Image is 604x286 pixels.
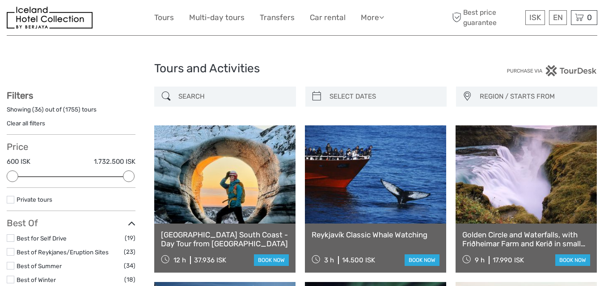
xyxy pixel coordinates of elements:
[65,105,78,114] label: 1755
[175,89,291,104] input: SEARCH
[312,230,439,239] a: Reykjavík Classic Whale Watching
[405,254,439,266] a: book now
[324,256,334,264] span: 3 h
[260,11,295,24] a: Transfers
[555,254,590,266] a: book now
[7,105,135,119] div: Showing ( ) out of ( ) tours
[7,90,33,101] strong: Filters
[17,262,62,269] a: Best of Summer
[125,233,135,243] span: (19)
[326,89,442,104] input: SELECT DATES
[342,256,375,264] div: 14.500 ISK
[7,7,93,29] img: 481-8f989b07-3259-4bb0-90ed-3da368179bdc_logo_small.jpg
[462,230,590,249] a: Golden Circle and Waterfalls, with Friðheimar Farm and Kerið in small group
[124,274,135,285] span: (18)
[194,256,226,264] div: 37.936 ISK
[507,65,597,76] img: PurchaseViaTourDesk.png
[7,120,45,127] a: Clear all filters
[529,13,541,22] span: ISK
[17,249,109,256] a: Best of Reykjanes/Eruption Sites
[476,89,593,104] button: REGION / STARTS FROM
[475,256,485,264] span: 9 h
[549,10,567,25] div: EN
[17,196,52,203] a: Private tours
[7,157,30,166] label: 600 ISK
[124,261,135,271] span: (34)
[493,256,524,264] div: 17.990 ISK
[7,218,135,228] h3: Best Of
[7,141,135,152] h3: Price
[154,11,174,24] a: Tours
[310,11,346,24] a: Car rental
[161,230,289,249] a: [GEOGRAPHIC_DATA] South Coast - Day Tour from [GEOGRAPHIC_DATA]
[17,235,67,242] a: Best for Self Drive
[173,256,186,264] span: 12 h
[450,8,523,27] span: Best price guarantee
[17,276,56,283] a: Best of Winter
[124,247,135,257] span: (23)
[154,62,450,76] h1: Tours and Activities
[34,105,42,114] label: 36
[189,11,245,24] a: Multi-day tours
[94,157,135,166] label: 1.732.500 ISK
[254,254,289,266] a: book now
[361,11,384,24] a: More
[586,13,593,22] span: 0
